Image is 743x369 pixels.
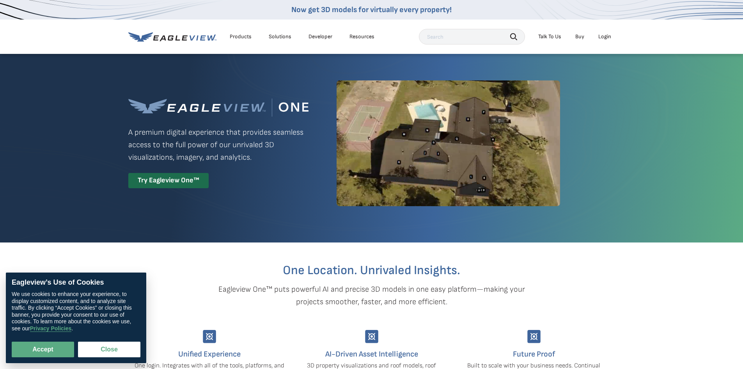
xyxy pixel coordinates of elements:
[291,5,452,14] a: Now get 3D models for virtually every property!
[12,342,74,357] button: Accept
[269,33,291,40] div: Solutions
[205,283,539,308] p: Eagleview One™ puts powerful AI and precise 3D models in one easy platform—making your projects s...
[134,348,285,360] h4: Unified Experience
[134,264,609,277] h2: One Location. Unrivaled Insights.
[419,29,525,45] input: Search
[128,126,309,164] p: A premium digital experience that provides seamless access to the full power of our unrivaled 3D ...
[527,330,541,343] img: Group-9744.svg
[575,33,584,40] a: Buy
[365,330,378,343] img: Group-9744.svg
[78,342,140,357] button: Close
[12,278,140,287] div: Eagleview’s Use of Cookies
[128,173,209,188] div: Try Eagleview One™
[230,33,252,40] div: Products
[459,348,609,360] h4: Future Proof
[128,98,309,117] img: Eagleview One™
[309,33,332,40] a: Developer
[30,325,72,332] a: Privacy Policies
[203,330,216,343] img: Group-9744.svg
[538,33,561,40] div: Talk To Us
[296,348,447,360] h4: AI-Driven Asset Intelligence
[598,33,611,40] div: Login
[349,33,374,40] div: Resources
[12,291,140,332] div: We use cookies to enhance your experience, to display customized content, and to analyze site tra...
